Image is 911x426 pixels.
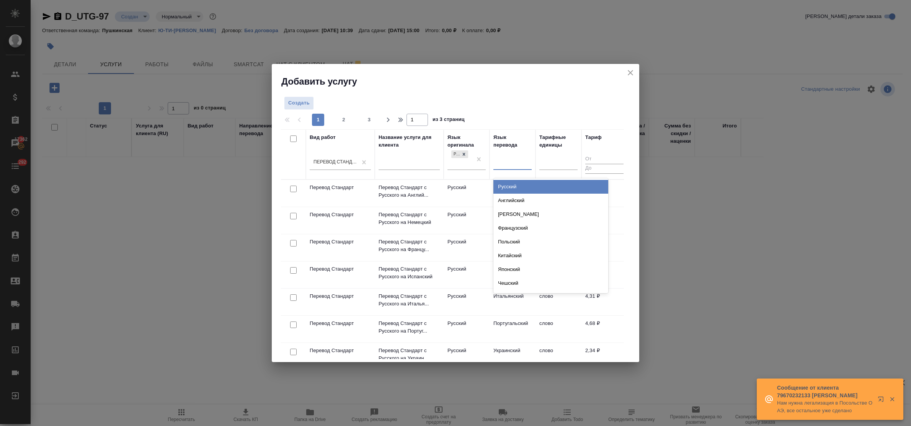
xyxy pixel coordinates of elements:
td: Русский [444,343,490,370]
td: слово [535,289,581,315]
p: Перевод Стандарт [310,347,371,354]
div: Сербский [493,290,608,304]
span: Создать [288,99,310,108]
p: Перевод Стандарт [310,292,371,300]
td: Французский [490,234,535,261]
div: Тарифные единицы [539,134,578,149]
input: До [585,164,624,173]
td: Русский [444,316,490,343]
td: Английский [490,180,535,207]
div: Язык перевода [493,134,532,149]
p: Перевод Стандарт с Русского на Францу... [379,238,440,253]
td: Русский [444,289,490,315]
td: Итальянский [490,289,535,315]
td: Португальский [490,316,535,343]
td: Русский [444,180,490,207]
span: 2 [338,116,350,124]
td: [PERSON_NAME] [490,207,535,234]
p: Перевод Стандарт с Русского на Италья... [379,292,440,308]
div: Русский [493,180,608,194]
h2: Добавить услугу [281,75,639,88]
div: Вид работ [310,134,336,141]
button: Создать [284,96,314,110]
p: Перевод Стандарт [310,211,371,219]
div: Русский [451,150,460,158]
td: 2,34 ₽ [581,343,627,370]
td: слово [535,343,581,370]
button: 2 [338,114,350,126]
p: Перевод Стандарт [310,265,371,273]
p: Сообщение от клиента 79670232133 [PERSON_NAME] [777,384,873,399]
td: 4,31 ₽ [581,289,627,315]
td: слово [535,316,581,343]
p: Перевод Стандарт [310,320,371,327]
td: Русский [444,207,490,234]
td: 4,68 ₽ [581,316,627,343]
p: Нам нужна легализация в Посольстве ОАЭ, все остальное уже сделано [777,399,873,415]
div: Французский [493,221,608,235]
div: Язык оригинала [447,134,486,149]
div: Тариф [585,134,602,141]
p: Перевод Стандарт с Русского на Испанский [379,265,440,281]
span: 3 [363,116,376,124]
td: Русский [444,261,490,288]
div: Чешский [493,276,608,290]
div: Русский [451,150,469,159]
p: Перевод Стандарт с Русского на Украин... [379,347,440,362]
button: Открыть в новой вкладке [873,392,891,410]
div: Польский [493,235,608,249]
p: Перевод Стандарт [310,184,371,191]
span: из 3 страниц [433,115,465,126]
div: Китайский [493,249,608,263]
div: Английский [493,194,608,207]
td: Русский [444,234,490,261]
p: Перевод Стандарт с Русского на Португ... [379,320,440,335]
p: Перевод Стандарт с Русского на Немецкий [379,211,440,226]
div: Перевод Стандарт [313,159,358,165]
button: 3 [363,114,376,126]
input: От [585,155,624,164]
div: Название услуги для клиента [379,134,440,149]
td: Испанский [490,261,535,288]
p: Перевод Стандарт [310,238,371,246]
div: Японский [493,263,608,276]
p: Перевод Стандарт с Русского на Англий... [379,184,440,199]
button: Закрыть [884,396,900,403]
button: close [625,67,636,78]
div: [PERSON_NAME] [493,207,608,221]
td: Украинский [490,343,535,370]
